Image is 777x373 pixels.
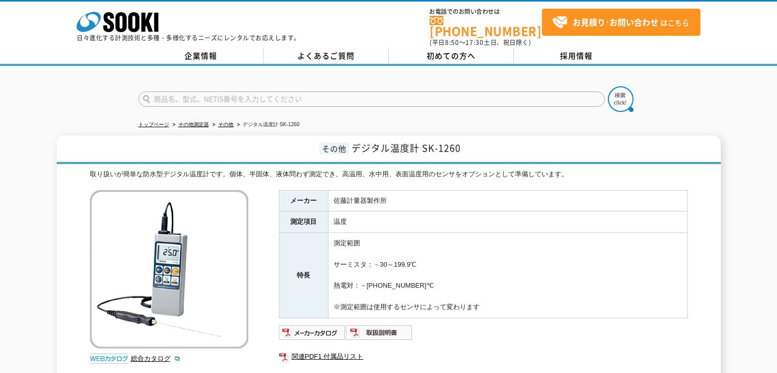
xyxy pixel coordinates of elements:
td: 測定範囲 サーミスタ：－30～199.9℃ 熱電対：－[PHONE_NUMBER]℃ ※測定範囲は使用するセンサによって変わります [328,233,687,318]
a: 企業情報 [138,49,264,64]
div: 取り扱いが簡単な防水型デジタル温度計です。個体、半固体、液体問わず測定でき、高温用、水中用、表面温度用のセンサをオプションとして準備しています。 [90,169,688,180]
span: お電話でのお問い合わせは [430,9,542,15]
a: その他測定器 [178,122,209,127]
a: よくあるご質問 [264,49,389,64]
th: 測定項目 [279,212,328,233]
td: 佐藤計量器製作所 [328,190,687,212]
a: その他 [218,122,233,127]
img: 取扱説明書 [346,324,413,341]
a: 総合カタログ [131,355,181,362]
span: (平日 ～ 土日、祝日除く) [430,38,531,47]
a: メーカーカタログ [279,331,346,339]
a: トップページ [138,122,169,127]
th: メーカー [279,190,328,212]
td: 温度 [328,212,687,233]
a: 採用情報 [514,49,639,64]
img: デジタル温度計 SK-1260 [90,190,248,348]
img: メーカーカタログ [279,324,346,341]
input: 商品名、型式、NETIS番号を入力してください [138,91,605,107]
a: 関連PDF1 付属品リスト [279,350,688,363]
p: 日々進化する計測技術と多種・多様化するニーズにレンタルでお応えします。 [77,35,300,41]
span: 17:30 [465,38,484,47]
span: デジタル温度計 SK-1260 [351,141,461,155]
a: お見積り･お問い合わせはこちら [542,9,700,36]
strong: お見積り･お問い合わせ [573,16,658,28]
span: 8:50 [445,38,459,47]
a: 初めての方へ [389,49,514,64]
li: デジタル温度計 SK-1260 [235,120,300,130]
img: webカタログ [90,354,128,364]
a: [PHONE_NUMBER] [430,16,542,37]
img: btn_search.png [608,86,633,112]
a: 取扱説明書 [346,331,413,339]
th: 特長 [279,233,328,318]
span: その他 [319,143,349,154]
span: 初めての方へ [427,50,476,61]
span: はこちら [552,15,689,30]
